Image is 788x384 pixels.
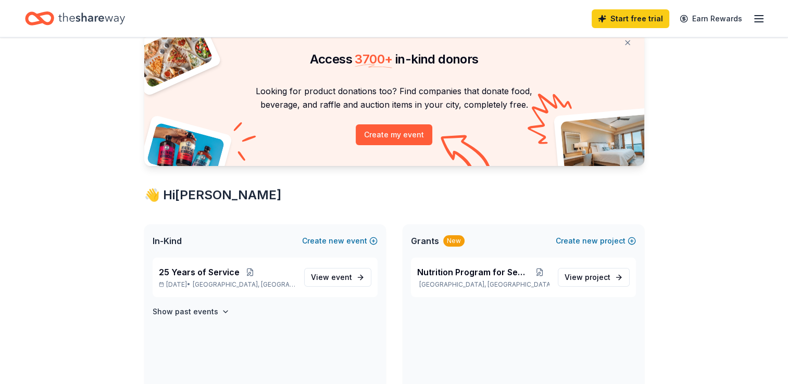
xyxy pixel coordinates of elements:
[153,305,230,318] button: Show past events
[132,22,214,88] img: Pizza
[193,280,295,289] span: [GEOGRAPHIC_DATA], [GEOGRAPHIC_DATA]
[302,235,378,247] button: Createnewevent
[585,273,610,281] span: project
[443,235,465,247] div: New
[144,187,644,203] div: 👋 Hi [PERSON_NAME]
[329,235,344,247] span: new
[356,124,432,145] button: Create my event
[558,268,630,287] a: View project
[153,235,182,247] span: In-Kind
[304,268,371,287] a: View event
[417,266,530,278] span: Nutrition Program for Seniors
[411,235,439,247] span: Grants
[441,135,493,174] img: Curvy arrow
[159,280,296,289] p: [DATE] •
[556,235,636,247] button: Createnewproject
[153,305,218,318] h4: Show past events
[417,280,549,289] p: [GEOGRAPHIC_DATA], [GEOGRAPHIC_DATA]
[311,271,352,284] span: View
[310,52,479,67] span: Access in-kind donors
[592,9,669,28] a: Start free trial
[331,273,352,281] span: event
[355,52,392,67] span: 3700 +
[159,266,240,278] span: 25 Years of Service
[673,9,748,28] a: Earn Rewards
[157,84,632,112] p: Looking for product donations too? Find companies that donate food, beverage, and raffle and auct...
[565,271,610,284] span: View
[25,6,125,31] a: Home
[582,235,598,247] span: new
